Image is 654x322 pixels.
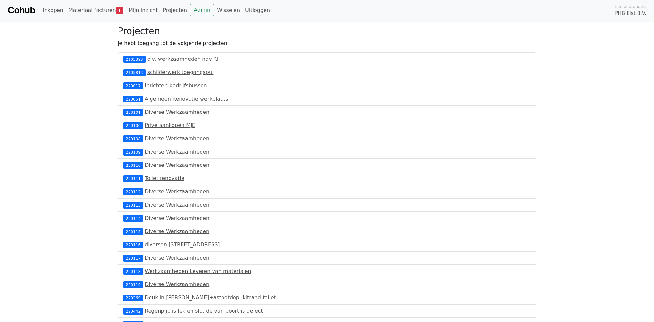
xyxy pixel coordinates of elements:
a: Prive aankopen MJE [145,122,195,128]
a: Diverse Werkzaamheden [145,188,209,195]
div: 220110 [123,162,143,168]
a: Diverse Werkzaamheden [145,162,209,168]
div: 220109 [123,149,143,155]
a: Diverse Werkzaamheden [145,228,209,234]
div: 220111 [123,175,143,182]
a: Cohub [8,3,35,18]
div: 2105813 [123,69,146,76]
a: Materiaal facturen1 [66,4,126,17]
span: PHB Elst B.V. [615,10,646,17]
a: Toilet renovatie [145,175,184,181]
div: 220442 [123,308,143,314]
a: Mijn inzicht [126,4,161,17]
a: Diverse Werkzaamheden [145,255,209,261]
div: 220117 [123,255,143,261]
div: 220051 [123,96,143,102]
a: Projecten [160,4,190,17]
div: 220119 [123,281,143,288]
a: Uitloggen [243,4,273,17]
div: 220116 [123,242,143,248]
p: Je hebt toegang tot de volgende projecten [118,39,536,47]
div: 220106 [123,122,143,129]
a: Diverse Werkzaamheden [145,109,209,115]
div: 220114 [123,215,143,221]
div: 220112 [123,188,143,195]
div: 220108 [123,135,143,142]
span: Ingelogd onder: [613,4,646,10]
div: 2105398 [123,56,146,62]
a: Diverse Werkzaamheden [145,202,209,208]
a: Diverse Werkzaamheden [145,135,209,142]
h3: Projecten [118,26,536,37]
div: 220101 [123,109,143,115]
div: 220113 [123,202,143,208]
a: Inrichten bedrijfsbussen [145,82,207,89]
span: 1 [116,7,123,14]
a: Diverse Werkzaamheden [145,281,209,287]
div: 220115 [123,228,143,235]
a: diversen [STREET_ADDRESS] [145,242,220,248]
div: 220269 [123,295,143,301]
a: Wisselen [214,4,243,17]
a: Werkzaamheden Leveren van materialen [145,268,251,274]
div: 220118 [123,268,143,274]
a: Inkopen [40,4,66,17]
a: Regenpijp is lek en slot de van poort is defect [145,308,263,314]
a: Deuk in [PERSON_NAME]+astootdop, kitrand toilet [145,295,276,301]
div: 220017 [123,82,143,89]
a: div. werkzaamheden nav RI [147,56,219,62]
a: Algemeen Renovatie werkplaats [145,96,228,102]
a: Admin [190,4,214,16]
a: schilderwerk toegangspui [147,69,214,75]
a: Diverse Werkzaamheden [145,149,209,155]
a: Diverse Werkzaamheden [145,215,209,221]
